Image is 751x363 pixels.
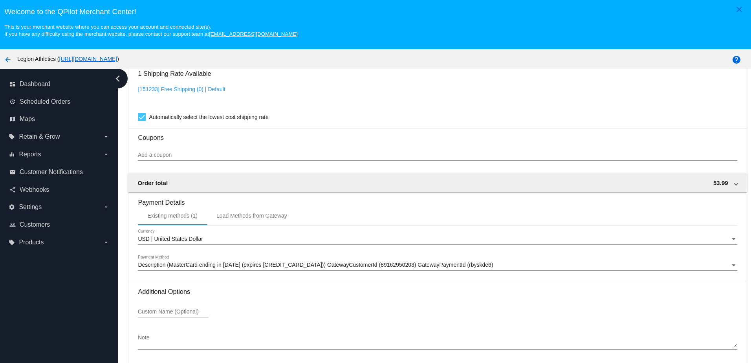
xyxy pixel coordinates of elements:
[9,222,16,228] i: people_outline
[9,187,16,193] i: share
[138,262,737,268] mat-select: Payment Method
[138,128,737,141] h3: Coupons
[137,180,168,186] span: Order total
[9,218,109,231] a: people_outline Customers
[9,204,15,210] i: settings
[20,221,50,228] span: Customers
[103,239,109,246] i: arrow_drop_down
[20,98,70,105] span: Scheduled Orders
[17,56,119,62] span: Legion Athletics ( )
[732,55,741,64] mat-icon: help
[713,180,728,186] span: 53.99
[138,288,737,295] h3: Additional Options
[209,31,298,37] a: [EMAIL_ADDRESS][DOMAIN_NAME]
[4,7,746,16] h3: Welcome to the QPilot Merchant Center!
[9,151,15,158] i: equalizer
[112,72,124,85] i: chevron_left
[9,81,16,87] i: dashboard
[103,134,109,140] i: arrow_drop_down
[138,65,211,82] h3: 1 Shipping Rate Available
[9,116,16,122] i: map
[128,173,747,192] mat-expansion-panel-header: Order total 53.99
[9,166,109,178] a: email Customer Notifications
[20,115,35,123] span: Maps
[138,193,737,206] h3: Payment Details
[103,204,109,210] i: arrow_drop_down
[9,99,16,105] i: update
[20,186,49,193] span: Webhooks
[138,86,225,92] a: [151233] Free Shipping (0) | Default
[9,239,15,246] i: local_offer
[9,113,109,125] a: map Maps
[19,203,42,211] span: Settings
[19,239,44,246] span: Products
[735,5,744,14] mat-icon: close
[4,24,297,37] small: This is your merchant website where you can access your account and connected site(s). If you hav...
[20,169,83,176] span: Customer Notifications
[103,151,109,158] i: arrow_drop_down
[216,213,287,219] div: Load Methods from Gateway
[138,309,209,315] input: Custom Name (Optional)
[9,95,109,108] a: update Scheduled Orders
[9,134,15,140] i: local_offer
[138,236,203,242] span: USD | United States Dollar
[9,183,109,196] a: share Webhooks
[138,262,493,268] span: Description (MasterCard ending in [DATE] (expires [CREDIT_CARD_DATA])) GatewayCustomerId (8916295...
[9,78,109,90] a: dashboard Dashboard
[19,133,60,140] span: Retain & Grow
[9,169,16,175] i: email
[149,112,268,122] span: Automatically select the lowest cost shipping rate
[19,151,41,158] span: Reports
[59,56,117,62] a: [URL][DOMAIN_NAME]
[138,152,737,158] input: Add a coupon
[3,55,13,64] mat-icon: arrow_back
[20,81,50,88] span: Dashboard
[138,236,737,242] mat-select: Currency
[147,213,198,219] div: Existing methods (1)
